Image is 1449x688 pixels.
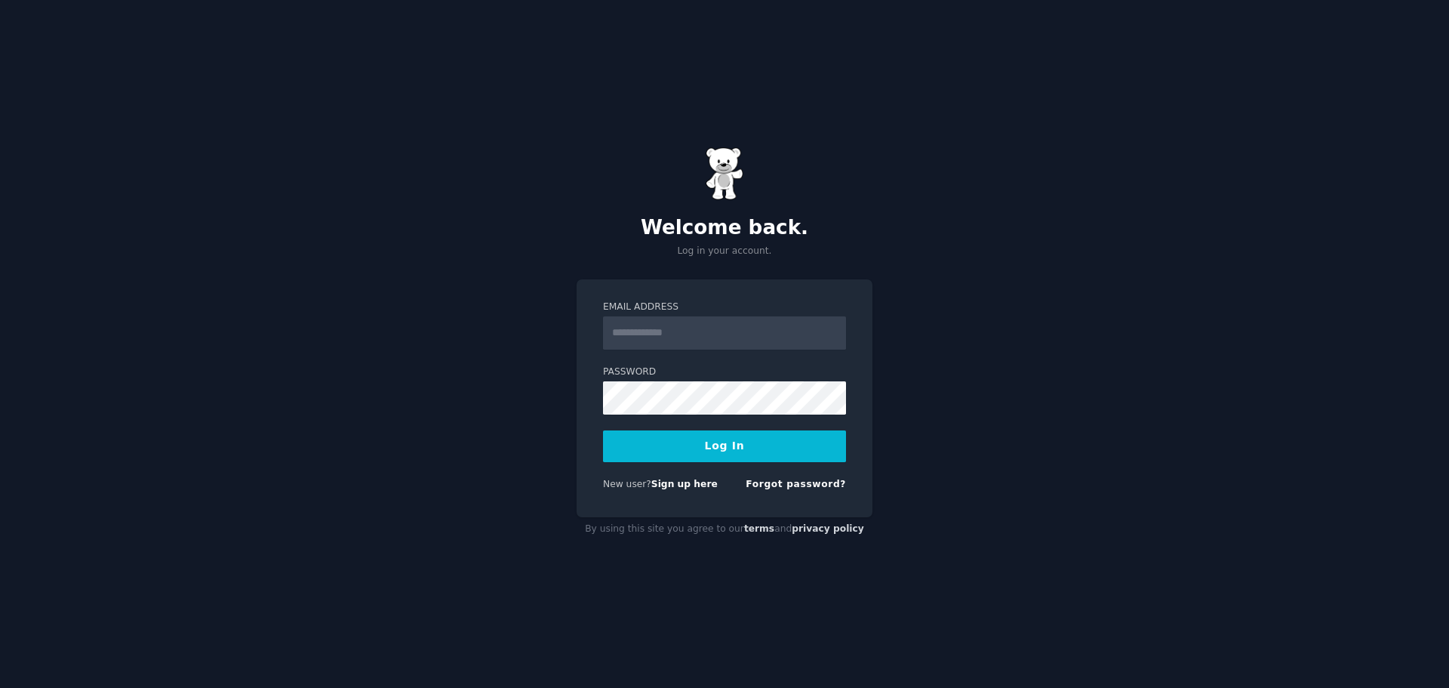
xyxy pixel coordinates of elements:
label: Password [603,366,846,379]
p: Log in your account. [577,245,872,258]
a: Forgot password? [746,479,846,489]
a: Sign up here [651,479,718,489]
img: Gummy Bear [706,147,743,200]
a: terms [744,523,774,534]
button: Log In [603,430,846,462]
span: New user? [603,479,651,489]
a: privacy policy [792,523,864,534]
div: By using this site you agree to our and [577,517,872,541]
label: Email Address [603,301,846,314]
h2: Welcome back. [577,216,872,240]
